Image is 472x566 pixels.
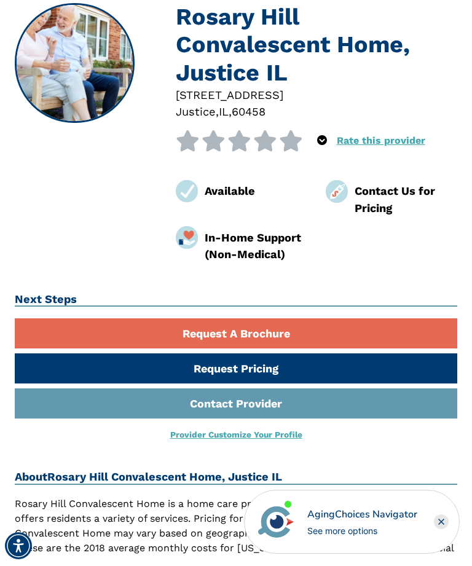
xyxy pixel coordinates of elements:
[355,183,457,216] div: Contact Us for Pricing
[205,183,307,199] div: Available
[205,229,307,263] div: In-Home Support (Non-Medical)
[229,105,232,118] span: ,
[15,293,457,307] h2: Next Steps
[434,514,449,529] div: Close
[255,501,297,543] img: avatar
[176,87,457,103] div: [STREET_ADDRESS]
[232,103,265,120] div: 60458
[15,353,457,383] a: Request Pricing
[16,4,134,122] img: Rosary Hill Convalescent Home, Justice IL
[307,507,417,522] div: AgingChoices Navigator
[219,105,229,118] span: IL
[307,524,417,537] div: See more options
[170,430,302,439] a: Provider Customize Your Profile
[15,318,457,348] a: Request A Brochure
[337,135,425,146] a: Rate this provider
[176,3,457,87] h1: Rosary Hill Convalescent Home, Justice IL
[5,532,32,559] div: Accessibility Menu
[15,388,457,419] a: Contact Provider
[176,105,216,118] span: Justice
[216,105,219,118] span: ,
[317,130,327,151] div: Popover trigger
[15,470,457,485] h2: About Rosary Hill Convalescent Home, Justice IL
